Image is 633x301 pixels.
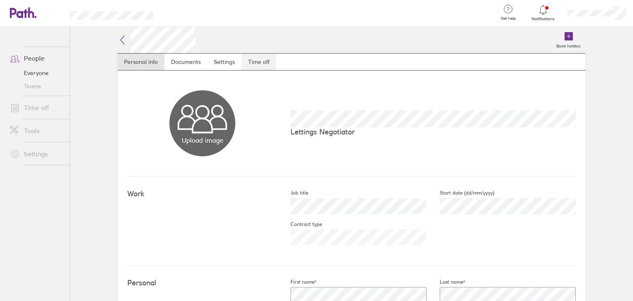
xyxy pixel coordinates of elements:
a: Personal info [117,54,164,70]
a: Book holiday [551,27,586,53]
a: Settings [3,146,70,162]
a: Settings [207,54,241,70]
span: Get help [495,16,522,21]
label: Last name* [427,279,465,285]
a: Notifications [530,4,557,21]
a: Documents [164,54,207,70]
span: Notifications [530,16,557,21]
label: Job title [277,190,308,196]
h4: Work [127,190,277,198]
label: Book holiday [551,41,586,49]
label: Contract type [277,221,322,228]
a: People [3,50,70,66]
p: Lettings Negotiator [291,127,576,136]
a: Time off [241,54,276,70]
a: Everyone [3,66,70,80]
a: Time off [3,99,70,116]
h4: Personal [127,279,277,287]
a: Teams [3,80,70,93]
a: Tools [3,122,70,139]
label: Start date (dd/mm/yyyy) [427,190,495,196]
label: First name* [277,279,316,285]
